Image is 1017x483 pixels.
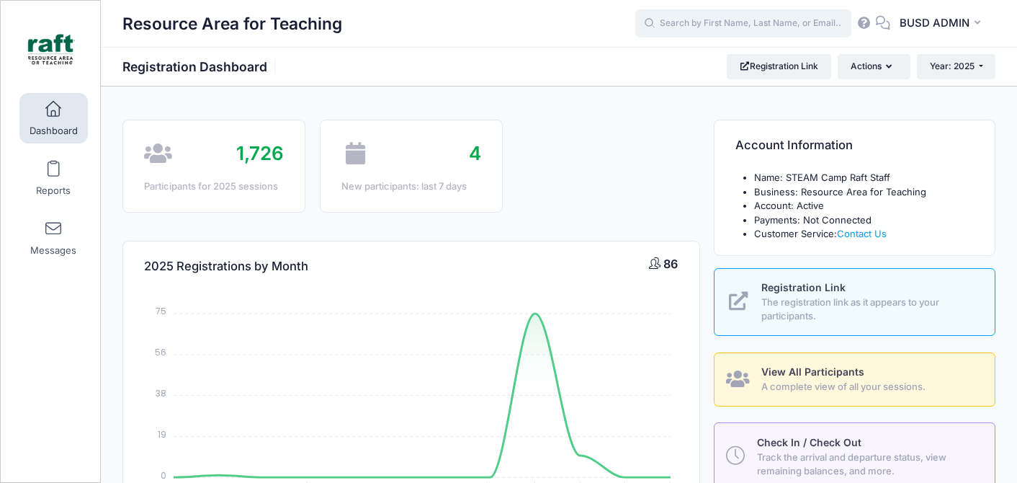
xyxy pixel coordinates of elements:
[761,296,978,324] span: The registration link as it appears to your participants.
[900,15,969,31] span: BUSD ADMIN
[156,387,166,399] tspan: 38
[761,365,864,378] span: View All Participants
[236,142,284,164] span: 1,726
[838,54,910,79] button: Actions
[156,305,166,317] tspan: 75
[1,15,102,84] a: Resource Area for Teaching
[19,213,88,263] a: Messages
[714,353,995,407] a: View All Participants A complete view of all your sessions.
[757,436,861,448] span: Check In / Check Out
[635,9,851,38] input: Search by First Name, Last Name, or Email...
[735,125,853,167] h4: Account Information
[19,153,88,203] a: Reports
[161,469,166,482] tspan: 0
[663,257,678,271] span: 86
[754,185,974,200] li: Business: Resource Area for Teaching
[469,142,481,164] span: 4
[24,22,79,76] img: Resource Area for Teaching
[158,428,166,440] tspan: 19
[122,7,342,40] h1: Resource Area for Teaching
[122,59,279,74] h1: Registration Dashboard
[341,180,481,194] div: New participants: last 7 days
[754,213,974,228] li: Payments: Not Connected
[757,451,979,479] span: Track the arrival and departure status, view remaining balances, and more.
[837,228,887,239] a: Contact Us
[30,244,76,257] span: Messages
[155,346,166,358] tspan: 56
[144,247,308,288] h4: 2025 Registrations by Month
[890,7,995,40] button: BUSD ADMIN
[144,180,284,194] div: Participants for 2025 sessions
[714,268,995,336] a: Registration Link The registration link as it appears to your participants.
[754,227,974,241] li: Customer Service:
[930,61,975,71] span: Year: 2025
[727,54,831,79] a: Registration Link
[761,380,978,394] span: A complete view of all your sessions.
[761,281,846,293] span: Registration Link
[754,171,974,185] li: Name: STEAM Camp Raft Staff
[917,54,995,79] button: Year: 2025
[754,199,974,213] li: Account: Active
[36,185,71,197] span: Reports
[19,93,88,143] a: Dashboard
[30,125,78,137] span: Dashboard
